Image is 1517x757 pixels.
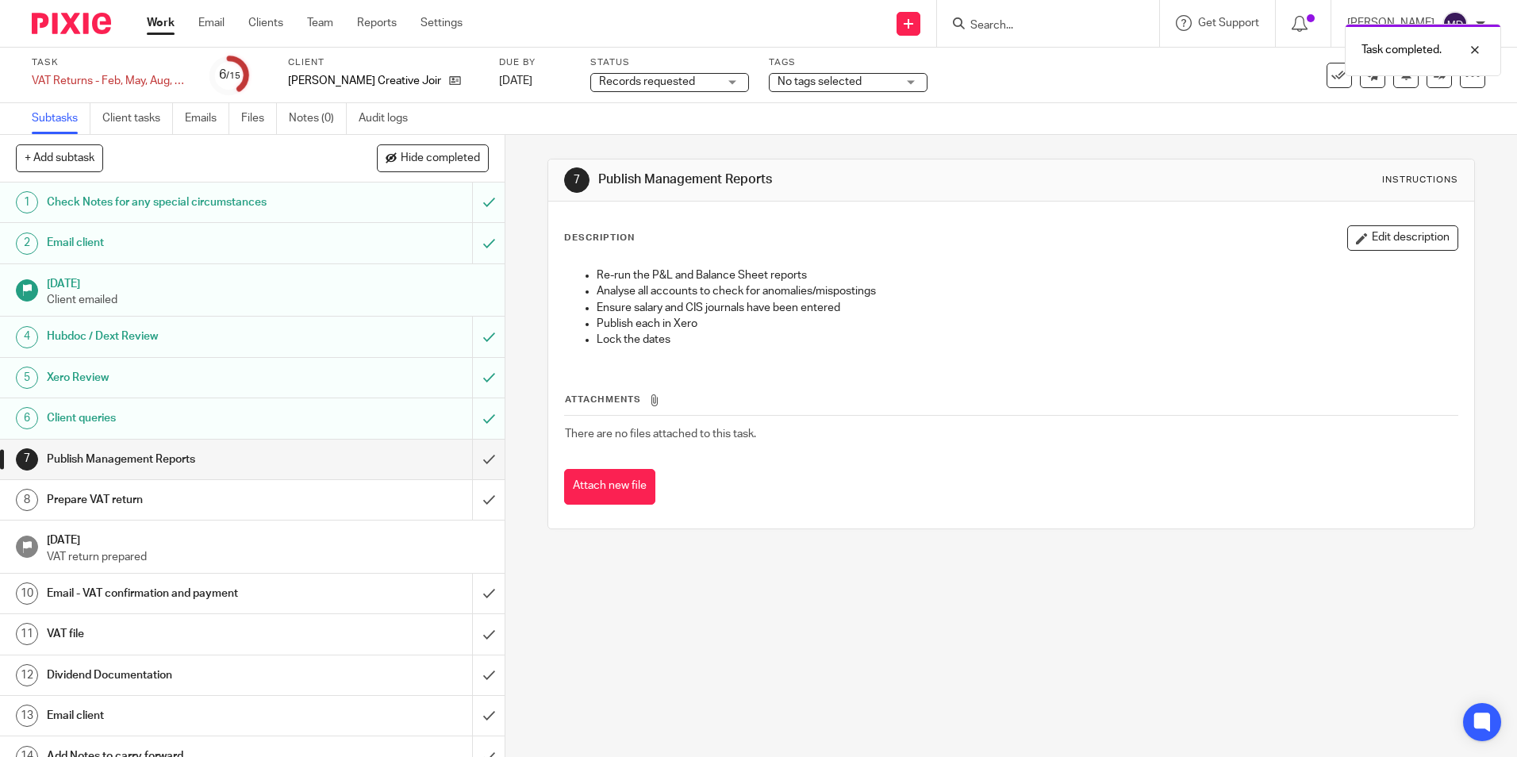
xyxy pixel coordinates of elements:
div: 6 [16,407,38,429]
a: Team [307,15,333,31]
small: /15 [226,71,240,80]
p: Client emailed [47,292,490,308]
a: Clients [248,15,283,31]
p: Re-run the P&L and Balance Sheet reports [597,267,1457,283]
h1: VAT file [47,622,320,646]
div: VAT Returns - Feb, May, Aug, Nov [32,73,190,89]
a: Emails [185,103,229,134]
div: 13 [16,705,38,727]
a: Settings [421,15,463,31]
div: 4 [16,326,38,348]
h1: [DATE] [47,272,490,292]
h1: Prepare VAT return [47,488,320,512]
h1: Email client [47,704,320,728]
a: Notes (0) [289,103,347,134]
p: Task completed. [1361,42,1442,58]
h1: Check Notes for any special circumstances [47,190,320,214]
div: 5 [16,367,38,389]
a: Email [198,15,225,31]
button: Edit description [1347,225,1458,251]
h1: Xero Review [47,366,320,390]
p: Description [564,232,635,244]
div: 6 [219,66,240,84]
h1: Client queries [47,406,320,430]
span: Hide completed [401,152,480,165]
span: Records requested [599,76,695,87]
span: There are no files attached to this task. [565,428,756,440]
div: 12 [16,664,38,686]
h1: Email - VAT confirmation and payment [47,582,320,605]
div: 11 [16,623,38,645]
a: Audit logs [359,103,420,134]
div: 8 [16,489,38,511]
label: Task [32,56,190,69]
h1: [DATE] [47,528,490,548]
button: + Add subtask [16,144,103,171]
a: Client tasks [102,103,173,134]
p: [PERSON_NAME] Creative Joinery [288,73,441,89]
span: [DATE] [499,75,532,86]
p: Ensure salary and CIS journals have been entered [597,300,1457,316]
div: Instructions [1382,174,1458,186]
span: Attachments [565,395,641,404]
a: Subtasks [32,103,90,134]
h1: Publish Management Reports [47,448,320,471]
div: 2 [16,232,38,255]
div: 10 [16,582,38,605]
a: Reports [357,15,397,31]
label: Status [590,56,749,69]
a: Files [241,103,277,134]
h1: Publish Management Reports [598,171,1045,188]
a: Work [147,15,175,31]
p: Publish each in Xero [597,316,1457,332]
p: Lock the dates [597,332,1457,348]
button: Attach new file [564,469,655,505]
h1: Email client [47,231,320,255]
label: Client [288,56,479,69]
button: Hide completed [377,144,489,171]
img: Pixie [32,13,111,34]
div: 7 [564,167,590,193]
div: 7 [16,448,38,471]
h1: Dividend Documentation [47,663,320,687]
label: Due by [499,56,570,69]
span: No tags selected [778,76,862,87]
img: svg%3E [1442,11,1468,37]
div: 1 [16,191,38,213]
p: VAT return prepared [47,549,490,565]
h1: Hubdoc / Dext Review [47,325,320,348]
p: Analyse all accounts to check for anomalies/mispostings [597,283,1457,299]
